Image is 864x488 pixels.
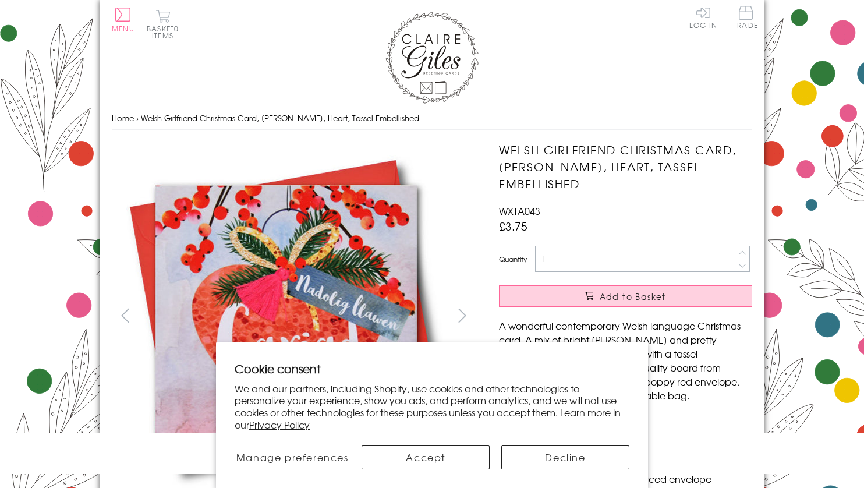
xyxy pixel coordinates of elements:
span: › [136,112,139,123]
button: Manage preferences [235,445,350,469]
span: Trade [734,6,758,29]
a: Log In [689,6,717,29]
label: Quantity [499,254,527,264]
span: Menu [112,23,134,34]
button: Decline [501,445,629,469]
button: next [449,302,476,328]
h1: Welsh Girlfriend Christmas Card, [PERSON_NAME], Heart, Tassel Embellished [499,142,752,192]
span: 0 items [152,23,179,41]
p: We and our partners, including Shopify, use cookies and other technologies to personalize your ex... [235,383,629,431]
span: Add to Basket [600,291,666,302]
a: Home [112,112,134,123]
button: Basket0 items [147,9,179,39]
h2: Cookie consent [235,360,629,377]
img: Claire Giles Greetings Cards [385,12,479,104]
span: WXTA043 [499,204,540,218]
p: A wonderful contemporary Welsh language Christmas card. A mix of bright [PERSON_NAME] and pretty ... [499,319,752,402]
button: Menu [112,8,134,32]
span: £3.75 [499,218,527,234]
button: Accept [362,445,490,469]
nav: breadcrumbs [112,107,752,130]
a: Trade [734,6,758,31]
button: prev [112,302,138,328]
button: Add to Basket [499,285,752,307]
span: Manage preferences [236,450,349,464]
a: Privacy Policy [249,418,310,432]
span: Welsh Girlfriend Christmas Card, [PERSON_NAME], Heart, Tassel Embellished [141,112,419,123]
